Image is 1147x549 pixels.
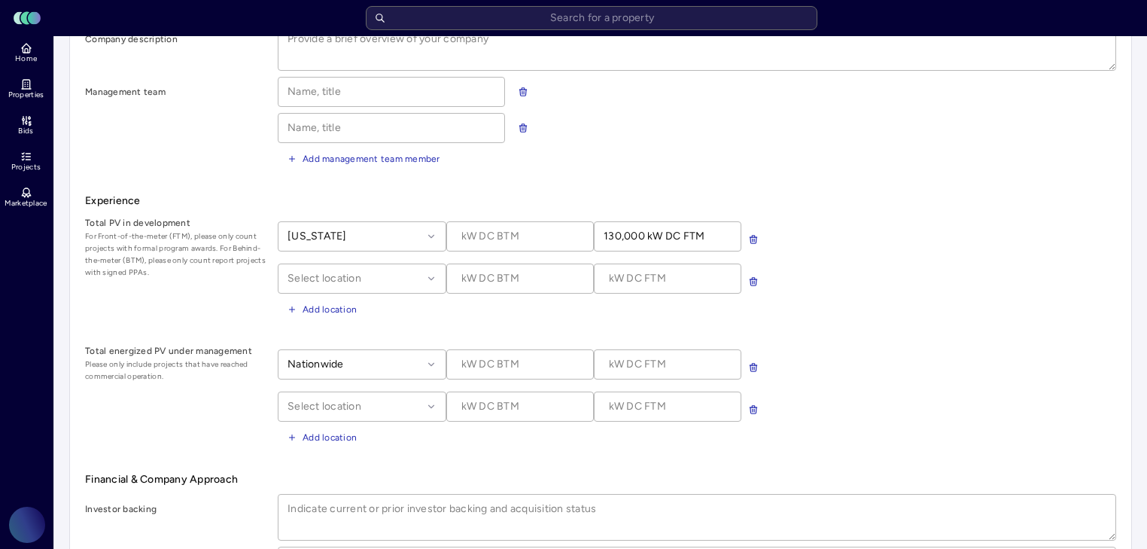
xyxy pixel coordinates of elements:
[366,6,817,30] input: Search for a property
[278,300,367,319] button: Add location
[15,54,37,63] span: Home
[8,90,44,99] span: Properties
[85,215,266,230] label: Total PV in development
[303,151,440,166] span: Add management team member
[303,430,357,445] span: Add location
[85,358,266,383] span: Please only include projects that have reached commercial operation.
[595,264,741,293] input: kW DC FTM
[85,230,266,279] span: For Front-of-the-meter (FTM), please only count projects with formal program awards. For Behind-t...
[18,127,33,136] span: Bids
[447,264,593,293] input: kW DC BTM
[303,302,357,317] span: Add location
[11,163,41,172] span: Projects
[85,502,266,517] label: Investor backing
[595,392,741,421] input: kW DC FTM
[85,84,266,99] label: Management team
[278,78,504,106] input: Name, title
[85,471,1116,488] span: Financial & Company Approach
[595,222,741,251] input: kW DC FTM
[278,149,450,169] button: Add management team member
[447,222,593,251] input: kW DC BTM
[278,114,504,142] input: Name, title
[447,392,593,421] input: kW DC BTM
[278,428,367,447] button: Add location
[5,199,47,208] span: Marketplace
[447,350,593,379] input: kW DC BTM
[85,32,266,47] label: Company description
[85,193,1116,209] span: Experience
[85,343,266,358] label: Total energized PV under management
[595,350,741,379] input: kW DC FTM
